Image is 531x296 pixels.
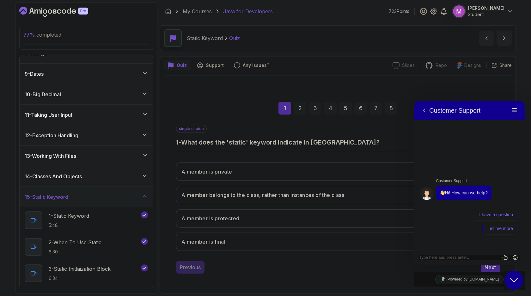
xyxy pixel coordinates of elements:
button: Next [481,261,500,274]
button: 14-Classes And Objects [20,166,153,186]
button: quiz button [164,60,191,70]
h3: 12 - Exception Handling [25,132,78,139]
h3: 14 - Classes And Objects [25,173,82,180]
div: Previous [180,263,201,271]
h3: 15 - Static Keyword [25,193,68,201]
h3: A member is final [181,238,225,246]
p: [PERSON_NAME] [468,5,504,11]
p: Quiz [177,62,187,68]
p: 5:48 [49,222,89,228]
p: Quiz [229,34,240,42]
p: Student [468,11,504,18]
h3: 10 - Big Decimal [25,91,61,98]
p: Repo [436,62,447,68]
button: 11-Taking User Input [20,105,153,125]
p: Designs [464,62,481,68]
button: user profile image[PERSON_NAME]Student [453,5,513,18]
span: completed [23,32,61,38]
p: Static Keyword [187,34,223,42]
h3: 9 - Dates [25,70,44,78]
p: 2 - When To Use Static [49,239,101,246]
div: 2 [294,102,306,115]
iframe: chat widget [504,271,525,290]
div: 5 [339,102,352,115]
button: A member is private [176,163,500,181]
button: 3-Static Initlaization Block6:34 [25,264,148,282]
button: Feedback button [230,60,273,70]
p: 3 - Static Initlaization Block [49,265,111,273]
div: 3 [309,102,321,115]
button: 12-Exception Handling [20,125,153,145]
button: 10-Big Decimal [20,84,153,104]
button: 13-Working With Files [20,146,153,166]
p: Slides [402,62,415,68]
p: Share [499,62,512,68]
p: Support [206,62,224,68]
p: 6:30 [49,249,101,255]
p: 723 Points [389,8,409,15]
p: 1 - Static Keyword [49,212,89,220]
h3: A member is private [181,168,232,175]
button: A member is final [176,233,500,251]
p: single choice [176,125,207,133]
a: Dashboard [165,8,171,15]
iframe: chat widget [414,101,525,265]
div: 6 [354,102,367,115]
h3: 11 - Taking User Input [25,111,72,119]
button: 1-Static Keyword5:48 [25,211,148,229]
button: A member belongs to the class, rather than instances of the class [176,186,500,204]
div: 7 [369,102,382,115]
h3: 13 - Working With Files [25,152,76,160]
div: 1 [278,102,291,115]
p: Any issues? [243,62,269,68]
span: 77 % [23,32,35,38]
button: A member is protected [176,209,500,228]
button: next content [497,31,512,46]
img: user profile image [453,5,465,17]
button: 2-When To Use Static6:30 [25,238,148,256]
iframe: chat widget [414,272,525,287]
p: Java for Developers [223,8,273,15]
h3: A member is protected [181,215,239,222]
a: Dashboard [19,7,103,17]
button: 15-Static Keyword [20,187,153,207]
div: 8 [385,102,397,115]
div: Next [485,263,496,271]
button: Share [486,62,512,68]
button: 9-Dates [20,64,153,84]
p: 6:34 [49,275,111,281]
div: 4 [324,102,337,115]
button: Support button [193,60,228,70]
h3: A member belongs to the class, rather than instances of the class [181,191,344,199]
button: previous content [479,31,494,46]
button: Previous [176,261,204,274]
h3: 1 - What does the 'static' keyword indicate in [GEOGRAPHIC_DATA]? [176,138,500,147]
a: My Courses [183,8,212,15]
